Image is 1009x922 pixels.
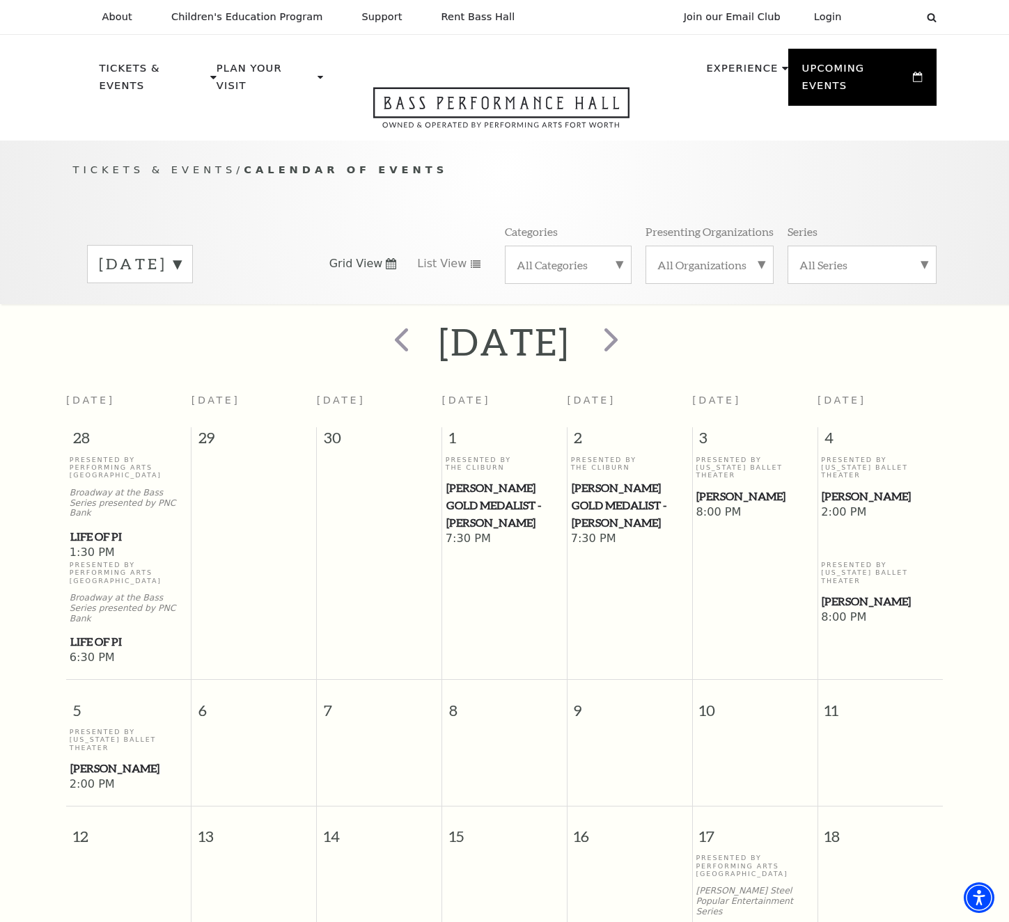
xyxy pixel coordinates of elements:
[802,60,910,102] p: Upcoming Events
[73,164,237,175] span: Tickets & Events
[442,806,567,855] span: 15
[818,806,943,855] span: 18
[102,11,132,23] p: About
[317,427,441,455] span: 30
[696,456,813,479] p: Presented By [US_STATE] Ballet Theater
[706,60,778,85] p: Experience
[362,11,402,23] p: Support
[441,11,515,23] p: Rent Bass Hall
[70,760,187,777] span: [PERSON_NAME]
[821,610,939,626] span: 8:00 PM
[244,164,448,175] span: Calendar of Events
[70,633,188,651] a: Life of Pi
[70,728,188,752] p: Presented By [US_STATE] Ballet Theater
[66,427,191,455] span: 28
[696,488,813,505] span: [PERSON_NAME]
[568,427,692,455] span: 2
[323,87,680,141] a: Open this option
[73,161,937,179] p: /
[70,651,188,666] span: 6:30 PM
[191,395,240,406] span: [DATE]
[799,257,925,272] label: All Series
[646,224,774,239] p: Presenting Organizations
[568,680,692,728] span: 9
[99,253,181,275] label: [DATE]
[446,532,563,547] span: 7:30 PM
[693,806,818,855] span: 17
[70,777,188,793] span: 2:00 PM
[70,593,188,623] p: Broadway at the Bass Series presented by PNC Bank
[66,680,191,728] span: 5
[571,479,689,531] a: Cliburn Gold Medalist - Aristo Sham
[446,479,563,531] a: Cliburn Gold Medalist - Aristo Sham
[788,224,818,239] p: Series
[696,505,813,520] span: 8:00 PM
[584,317,634,367] button: next
[70,528,187,546] span: Life of Pi
[317,395,366,406] span: [DATE]
[446,456,563,472] p: Presented By The Cliburn
[517,257,620,272] label: All Categories
[693,680,818,728] span: 10
[818,427,943,455] span: 4
[692,395,741,406] span: [DATE]
[571,532,689,547] span: 7:30 PM
[66,806,191,855] span: 12
[821,505,939,520] span: 2:00 PM
[571,456,689,472] p: Presented By The Cliburn
[964,882,994,913] div: Accessibility Menu
[317,680,441,728] span: 7
[572,479,688,531] span: [PERSON_NAME] Gold Medalist - [PERSON_NAME]
[818,395,866,406] span: [DATE]
[439,319,570,364] h2: [DATE]
[191,806,316,855] span: 13
[317,806,441,855] span: 14
[821,561,939,585] p: Presented By [US_STATE] Ballet Theater
[217,60,314,102] p: Plan Your Visit
[442,395,491,406] span: [DATE]
[375,317,425,367] button: prev
[568,806,692,855] span: 16
[70,528,188,546] a: Life of Pi
[567,395,616,406] span: [DATE]
[505,224,558,239] p: Categories
[70,456,188,479] p: Presented By Performing Arts [GEOGRAPHIC_DATA]
[100,60,208,102] p: Tickets & Events
[696,886,813,916] p: [PERSON_NAME] Steel Popular Entertainment Series
[693,427,818,455] span: 3
[66,395,115,406] span: [DATE]
[822,488,939,505] span: [PERSON_NAME]
[864,10,914,24] select: Select:
[821,593,939,610] a: Peter Pan
[446,479,563,531] span: [PERSON_NAME] Gold Medalist - [PERSON_NAME]
[821,456,939,479] p: Presented By [US_STATE] Ballet Theater
[171,11,323,23] p: Children's Education Program
[70,633,187,651] span: Life of Pi
[191,427,316,455] span: 29
[821,488,939,505] a: Peter Pan
[329,256,383,271] span: Grid View
[70,760,188,777] a: Peter Pan
[70,546,188,561] span: 1:30 PM
[191,680,316,728] span: 6
[822,593,939,610] span: [PERSON_NAME]
[818,680,943,728] span: 11
[442,680,567,728] span: 8
[417,256,467,271] span: List View
[442,427,567,455] span: 1
[70,561,188,585] p: Presented By Performing Arts [GEOGRAPHIC_DATA]
[696,854,813,877] p: Presented By Performing Arts [GEOGRAPHIC_DATA]
[696,488,813,505] a: Peter Pan
[657,257,762,272] label: All Organizations
[70,488,188,518] p: Broadway at the Bass Series presented by PNC Bank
